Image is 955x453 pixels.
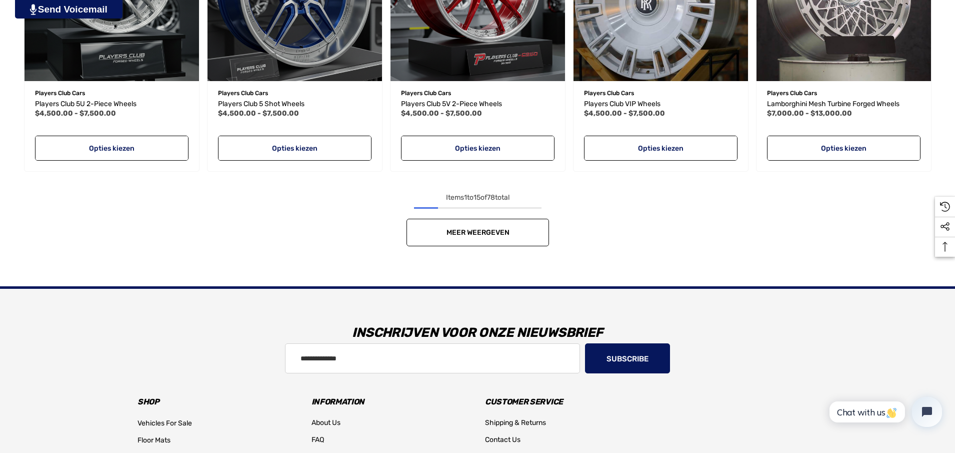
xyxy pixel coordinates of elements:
img: PjwhLS0gR2VuZXJhdG9yOiBHcmF2aXQuaW8gLS0+PHN2ZyB4bWxucz0iaHR0cDovL3d3dy53My5vcmcvMjAwMC9zdmciIHhtb... [30,4,36,15]
button: Subscribe [585,343,670,373]
span: FAQ [311,435,324,444]
a: Opties kiezen [767,136,920,161]
span: Vehicles For Sale [137,419,192,427]
p: Players Club Cars [401,87,554,100]
span: Players Club 5 Shot Wheels [218,100,304,108]
p: Players Club Cars [35,87,188,100]
a: Opties kiezen [218,136,371,161]
svg: Recently Viewed [940,202,950,212]
svg: Top [935,242,955,252]
span: $4,500.00 - $7,500.00 [401,109,482,118]
a: Contact Us [485,431,520,448]
a: Players Club 5V 2-Piece Wheels,Prijsklasse van $4,500.00 tot $7,500.00 [401,98,554,110]
span: $4,500.00 - $7,500.00 [218,109,299,118]
span: Players Club 5V 2-Piece Wheels [401,100,502,108]
span: 15 [473,193,480,202]
h3: Inschrijven voor onze nieuwsbrief [130,318,825,348]
p: Players Club Cars [218,87,371,100]
a: About Us [311,414,340,431]
span: Shipping & Returns [485,418,546,427]
a: Opties kiezen [584,136,737,161]
a: Floor Mats [137,432,170,449]
span: 1 [464,193,467,202]
p: Players Club Cars [584,87,737,100]
a: FAQ [311,431,324,448]
p: Players Club Cars [767,87,920,100]
a: Shipping & Returns [485,414,546,431]
span: $4,500.00 - $7,500.00 [584,109,665,118]
a: Vehicles For Sale [137,415,192,432]
span: 78 [487,193,495,202]
a: Players Club VIP Wheels,Prijsklasse van $4,500.00 tot $7,500.00 [584,98,737,110]
span: $7,000.00 - $13,000.00 [767,109,852,118]
iframe: Tidio Chat [818,388,950,435]
span: About Us [311,418,340,427]
a: Players Club 5 Shot Wheels,Prijsklasse van $4,500.00 tot $7,500.00 [218,98,371,110]
svg: Social Media [940,222,950,232]
span: Meer weergeven [446,228,509,237]
a: Meer weergeven [406,219,549,246]
span: Floor Mats [137,436,170,444]
a: Opties kiezen [401,136,554,161]
span: Players Club VIP Wheels [584,100,660,108]
nav: pagination [20,192,935,246]
a: Players Club 5U 2-Piece Wheels,Prijsklasse van $4,500.00 tot $7,500.00 [35,98,188,110]
div: Items to of total [20,192,935,204]
span: Contact Us [485,435,520,444]
h3: Information [311,395,470,409]
span: $4,500.00 - $7,500.00 [35,109,116,118]
h3: Shop [137,395,296,409]
a: Opties kiezen [35,136,188,161]
h3: Customer Service [485,395,644,409]
a: Lamborghini Mesh Turbine Forged Wheels,Prijsklasse van $7,000.00 tot $13,000.00 [767,98,920,110]
span: Lamborghini Mesh Turbine Forged Wheels [767,100,899,108]
span: Players Club 5U 2-Piece Wheels [35,100,136,108]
